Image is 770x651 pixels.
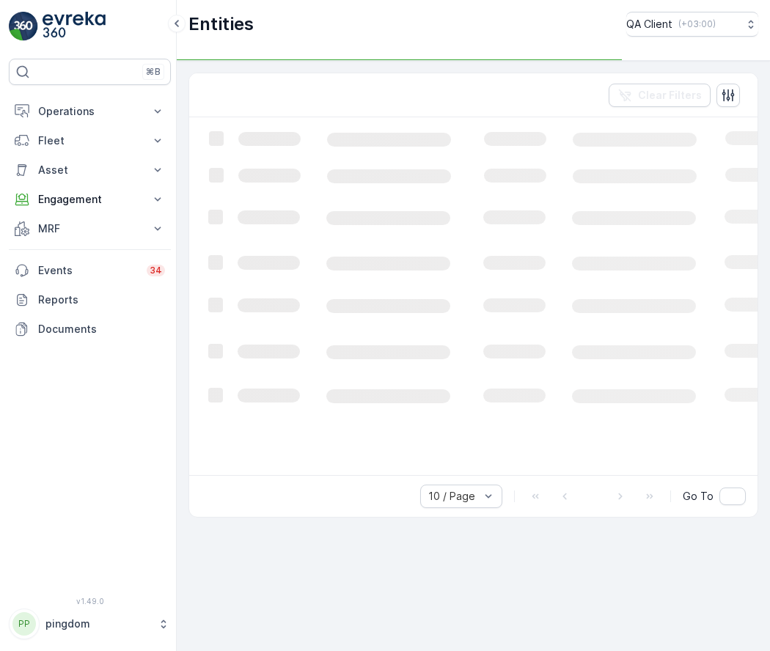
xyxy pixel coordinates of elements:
[9,97,171,126] button: Operations
[609,84,711,107] button: Clear Filters
[9,214,171,243] button: MRF
[188,12,254,36] p: Entities
[38,263,138,278] p: Events
[9,256,171,285] a: Events34
[38,322,165,336] p: Documents
[38,133,142,148] p: Fleet
[38,221,142,236] p: MRF
[38,192,142,207] p: Engagement
[626,12,758,37] button: QA Client(+03:00)
[626,17,672,32] p: QA Client
[45,617,150,631] p: pingdom
[9,12,38,41] img: logo
[9,597,171,606] span: v 1.49.0
[9,285,171,315] a: Reports
[9,608,171,639] button: PPpingdom
[683,489,714,504] span: Go To
[638,88,702,103] p: Clear Filters
[678,18,716,30] p: ( +03:00 )
[38,293,165,307] p: Reports
[38,163,142,177] p: Asset
[150,265,162,276] p: 34
[146,66,161,78] p: ⌘B
[9,155,171,185] button: Asset
[12,612,36,636] div: PP
[9,185,171,214] button: Engagement
[9,126,171,155] button: Fleet
[9,315,171,344] a: Documents
[38,104,142,119] p: Operations
[43,12,106,41] img: logo_light-DOdMpM7g.png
